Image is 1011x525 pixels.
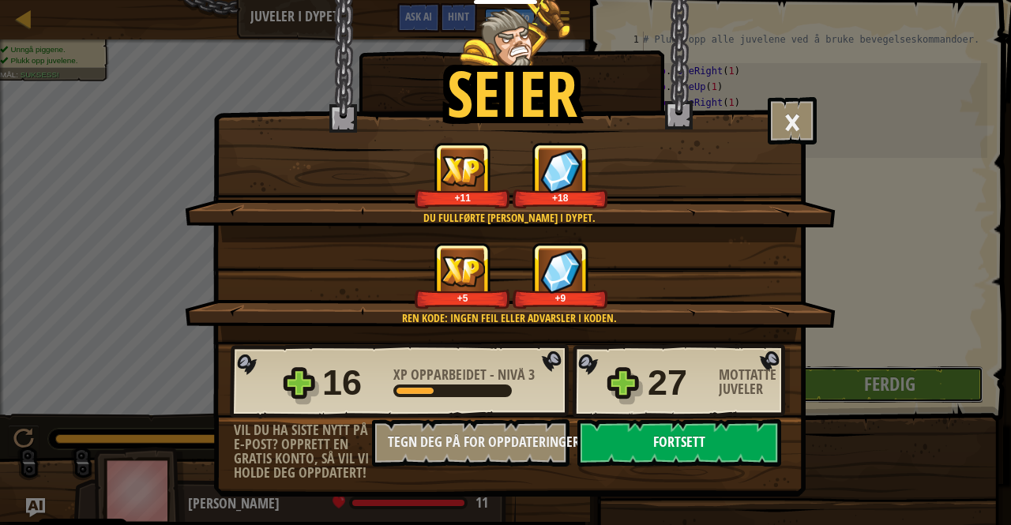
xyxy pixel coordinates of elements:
img: XP opparbeidet [441,156,485,186]
img: Mottatte juveler [540,249,581,293]
div: +18 [516,192,605,204]
div: Vil du ha siste nytt på e-post? Opprett en gratis konto, så vil vi holde deg oppdatert! [234,423,372,480]
button: × [768,97,817,144]
div: Ren kode: ingen feil eller advarsler i koden. [260,310,758,326]
div: Du fullførte [PERSON_NAME] i dypet. [260,210,758,226]
div: - [393,368,535,382]
button: Tegn deg på for oppdateringer [372,419,569,467]
img: Mottatte juveler [540,149,581,193]
div: +5 [418,292,507,304]
h1: Seier [447,58,577,128]
div: +9 [516,292,605,304]
div: Mottatte juveler [719,368,790,396]
img: XP opparbeidet [441,256,485,287]
div: 27 [648,358,709,408]
span: XP opparbeidet [393,365,490,384]
button: Fortsett [577,419,781,467]
span: 3 [528,365,535,384]
div: +11 [418,192,507,204]
span: Nivå [494,365,528,384]
div: 16 [322,358,384,408]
